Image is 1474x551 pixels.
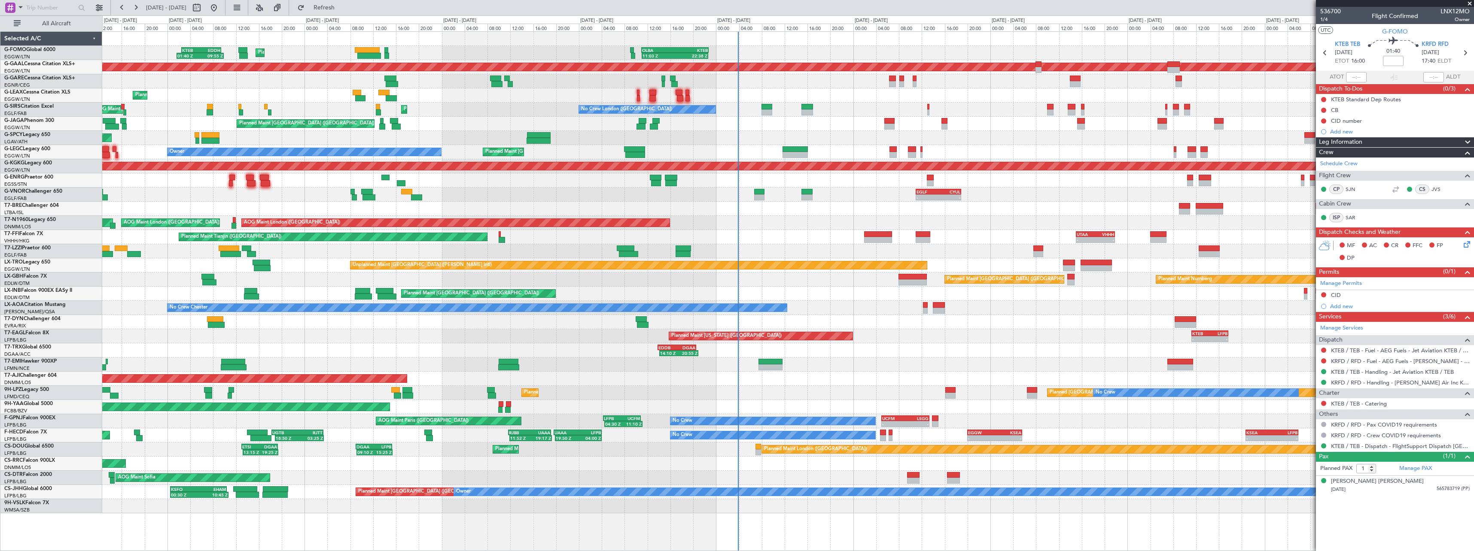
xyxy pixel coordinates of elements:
[882,421,905,427] div: -
[670,24,693,31] div: 16:00
[1443,312,1456,321] span: (3/6)
[4,203,22,208] span: T7-BRE
[4,160,24,166] span: G-KGKG
[1105,24,1127,31] div: 20:00
[1331,347,1470,354] a: KTEB / TEB - Fuel - AEG Fuels - Jet Aviation KTEB / TEB
[170,301,207,314] div: No Crew Chester
[4,330,49,336] a: T7-EAGLFalcon 8X
[1319,335,1343,345] span: Dispatch
[443,17,476,24] div: [DATE] - [DATE]
[1272,430,1297,435] div: LFPB
[1246,430,1272,435] div: KSEA
[1399,464,1432,473] a: Manage PAX
[1431,185,1451,193] a: JVS
[4,436,27,442] a: LFPB/LBG
[4,309,55,315] a: [PERSON_NAME]/QSA
[4,231,19,236] span: T7-FFI
[4,238,30,244] a: VHHH/HKG
[623,421,642,427] div: 11:10 Z
[4,280,30,287] a: EDLW/DTM
[177,53,200,58] div: 01:40 Z
[1331,400,1387,407] a: KTEB / TEB - Catering
[4,252,27,258] a: EGLF/FAB
[299,436,323,441] div: 03:25 Z
[4,337,27,343] a: LFPB/LBG
[404,287,539,300] div: Planned Maint [GEOGRAPHIC_DATA] ([GEOGRAPHIC_DATA])
[1422,48,1439,57] span: [DATE]
[4,175,53,180] a: G-ENRGPraetor 600
[739,24,762,31] div: 04:00
[1077,232,1096,237] div: UTAA
[1320,464,1352,473] label: Planned PAX
[4,153,30,159] a: EGGW/LTN
[244,216,340,229] div: AOG Maint London ([GEOGRAPHIC_DATA])
[899,24,922,31] div: 08:00
[1382,27,1408,36] span: G-FOMO
[305,24,327,31] div: 00:00
[4,500,25,506] span: 9H-VSLK
[353,259,492,272] div: Unplanned Maint [GEOGRAPHIC_DATA] ([PERSON_NAME] Intl)
[4,302,66,307] a: LX-AOACitation Mustang
[807,24,830,31] div: 16:00
[509,430,530,435] div: RJBB
[524,386,659,399] div: Planned Maint [GEOGRAPHIC_DATA] ([GEOGRAPHIC_DATA])
[373,24,396,31] div: 12:00
[1437,57,1451,66] span: ELDT
[4,47,26,52] span: G-FOMO
[4,345,22,350] span: T7-TRX
[995,430,1021,435] div: KSEA
[1096,386,1115,399] div: No Crew
[1391,242,1398,250] span: CR
[145,24,167,31] div: 20:00
[4,302,24,307] span: LX-AOA
[4,61,75,67] a: G-GAALCessna Citation XLS+
[1127,24,1150,31] div: 00:00
[293,1,345,15] button: Refresh
[4,486,23,491] span: CS-JHH
[4,294,30,301] a: EDLW/DTM
[4,478,27,485] a: LFPB/LBG
[1331,291,1341,299] div: CID
[135,89,271,102] div: Planned Maint [GEOGRAPHIC_DATA] ([GEOGRAPHIC_DATA])
[99,24,122,31] div: 12:00
[4,408,27,414] a: FCBB/BZV
[938,189,960,194] div: CYUL
[1059,24,1082,31] div: 12:00
[4,245,22,251] span: T7-LZZI
[4,189,25,194] span: G-VNOR
[1013,24,1036,31] div: 04:00
[1319,388,1340,398] span: Charter
[660,351,679,356] div: 14:10 Z
[4,209,24,216] a: LTBA/ISL
[1346,72,1367,82] input: --:--
[1288,24,1310,31] div: 04:00
[882,416,905,421] div: UCFM
[4,450,27,457] a: LFPB/LBG
[4,493,27,499] a: LFPB/LBG
[922,24,944,31] div: 12:00
[1329,185,1343,194] div: CP
[1372,12,1418,21] div: Flight Confirmed
[4,472,52,477] a: CS-DTRFalcon 2000
[4,415,23,421] span: F-GPNJ
[4,359,57,364] a: T7-EMIHawker 900XP
[4,379,31,386] a: DNMM/LOS
[169,17,202,24] div: [DATE] - [DATE]
[4,224,31,230] a: DNMM/LOS
[853,24,876,31] div: 00:00
[1319,84,1362,94] span: Dispatch To-Dos
[717,17,750,24] div: [DATE] - [DATE]
[1082,24,1105,31] div: 16:00
[1443,84,1456,93] span: (0/3)
[622,416,640,421] div: UCFM
[306,17,339,24] div: [DATE] - [DATE]
[673,415,692,427] div: No Crew
[4,500,49,506] a: 9H-VSLKFalcon 7X
[4,401,24,406] span: 9H-YAA
[4,415,55,421] a: F-GPNJFalcon 900EX
[4,345,51,350] a: T7-TRXGlobal 6500
[4,373,20,378] span: T7-AJI
[675,53,707,58] div: 22:38 Z
[642,48,675,53] div: OLBA
[4,387,49,392] a: 9H-LPZLegacy 500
